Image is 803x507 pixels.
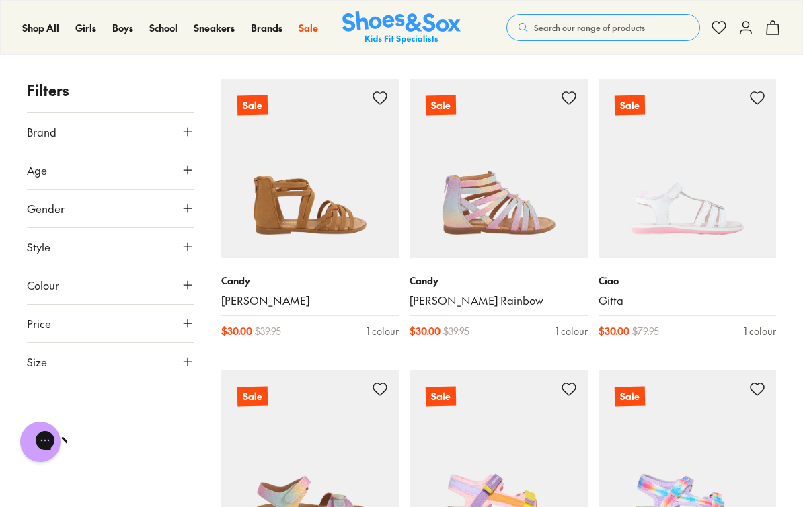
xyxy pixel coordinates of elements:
img: SNS_Logo_Responsive.svg [342,11,461,44]
p: Sale [237,95,267,116]
span: $ 30.00 [410,324,441,338]
div: 1 colour [744,324,776,338]
a: Shoes & Sox [342,11,461,44]
button: Brand [27,113,194,151]
p: Filters [27,79,194,102]
div: 1 colour [367,324,399,338]
span: Search our range of products [534,22,645,34]
a: School [149,21,178,35]
span: $ 30.00 [599,324,629,338]
span: Gender [27,200,65,217]
span: Boys [112,21,133,34]
a: Gitta [599,293,777,308]
a: Boys [112,21,133,35]
span: $ 79.95 [632,324,659,338]
a: Girls [75,21,96,35]
p: Sale [237,387,267,407]
span: $ 39.95 [255,324,281,338]
a: [PERSON_NAME] [221,293,399,308]
p: Candy [221,274,399,288]
p: Ciao [599,274,777,288]
a: Brands [251,21,282,35]
span: $ 39.95 [443,324,469,338]
span: Sale [299,21,318,34]
button: Colour [27,266,194,304]
span: Girls [75,21,96,34]
span: Sneakers [194,21,235,34]
button: Style [27,228,194,266]
a: Sneakers [194,21,235,35]
button: Size [27,343,194,381]
button: Price [27,305,194,342]
a: Sale [299,21,318,35]
p: Candy [410,274,588,288]
div: 1 colour [556,324,588,338]
a: Sale [599,79,777,258]
span: Age [27,162,47,178]
a: Sale [410,79,588,258]
span: Style [27,239,50,255]
p: Sale [614,95,644,116]
span: Brands [251,21,282,34]
p: Sale [426,95,456,116]
button: Age [27,151,194,189]
span: Shop All [22,21,59,34]
a: Shop All [22,21,59,35]
span: Colour [27,277,59,293]
span: $ 30.00 [221,324,252,338]
iframe: Gorgias live chat messenger [13,417,67,467]
span: Price [27,315,51,331]
button: Search our range of products [506,14,700,41]
span: Brand [27,124,56,140]
a: Sale [221,79,399,258]
p: Sale [426,387,456,407]
span: School [149,21,178,34]
a: [PERSON_NAME] Rainbow [410,293,588,308]
span: Size [27,354,47,370]
p: Sale [614,387,644,407]
button: Gender [27,190,194,227]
